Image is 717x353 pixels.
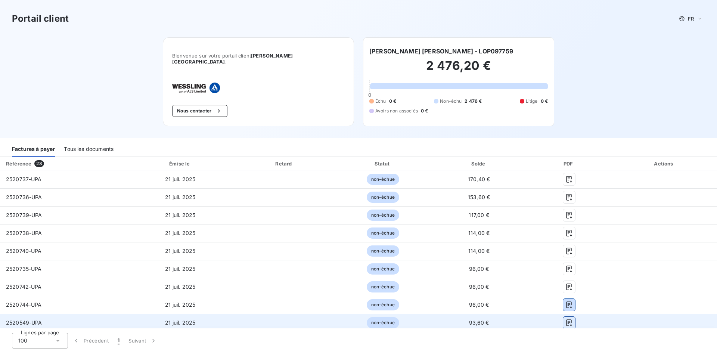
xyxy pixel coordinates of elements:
span: 2520737-UPA [6,176,42,182]
span: Bienvenue sur votre portail client . [172,53,345,65]
span: 96,00 € [469,266,489,272]
span: 100 [18,337,27,344]
span: 2520740-UPA [6,248,42,254]
span: non-échue [367,210,399,221]
span: 2520738-UPA [6,230,42,236]
span: non-échue [367,317,399,328]
span: FR [688,16,694,22]
div: Actions [613,160,716,167]
div: Référence [6,161,31,167]
span: non-échue [367,245,399,257]
span: 0 € [389,98,396,105]
span: Non-échu [440,98,462,105]
span: non-échue [367,227,399,239]
span: 23 [34,160,44,167]
div: Émise le [127,160,233,167]
span: 21 juil. 2025 [165,212,195,218]
span: 21 juil. 2025 [165,176,195,182]
div: Retard [236,160,333,167]
div: PDF [528,160,610,167]
span: Litige [526,98,538,105]
img: Company logo [172,83,220,93]
button: Précédent [68,333,113,349]
span: 2520736-UPA [6,194,42,200]
div: Solde [433,160,525,167]
span: 117,00 € [469,212,489,218]
h6: [PERSON_NAME] [PERSON_NAME] - LOP097759 [369,47,513,56]
span: 21 juil. 2025 [165,266,195,272]
button: 1 [113,333,124,349]
span: 21 juil. 2025 [165,230,195,236]
span: 21 juil. 2025 [165,301,195,308]
span: 114,00 € [468,230,490,236]
span: 96,00 € [469,284,489,290]
span: 2 476 € [465,98,482,105]
span: 96,00 € [469,301,489,308]
div: Factures à payer [12,141,55,157]
span: Avoirs non associés [375,108,418,114]
span: non-échue [367,263,399,275]
span: 1 [118,337,119,344]
span: 2520549-UPA [6,319,42,326]
span: [PERSON_NAME] [GEOGRAPHIC_DATA] [172,53,293,65]
span: 2520735-UPA [6,266,42,272]
span: 21 juil. 2025 [165,248,195,254]
h2: 2 476,20 € [369,58,548,81]
div: Statut [336,160,430,167]
span: non-échue [367,299,399,310]
button: Nous contacter [172,105,227,117]
span: 93,60 € [469,319,489,326]
span: 21 juil. 2025 [165,284,195,290]
span: 21 juil. 2025 [165,319,195,326]
span: non-échue [367,192,399,203]
span: Échu [375,98,386,105]
h3: Portail client [12,12,69,25]
span: 2520739-UPA [6,212,42,218]
span: 170,40 € [468,176,490,182]
span: 0 € [421,108,428,114]
span: 2520742-UPA [6,284,42,290]
span: 21 juil. 2025 [165,194,195,200]
div: Tous les documents [64,141,114,157]
span: 0 [368,92,371,98]
span: non-échue [367,174,399,185]
span: 153,60 € [468,194,490,200]
button: Suivant [124,333,162,349]
span: 0 € [541,98,548,105]
span: non-échue [367,281,399,292]
span: 114,00 € [468,248,490,254]
span: 2520744-UPA [6,301,42,308]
